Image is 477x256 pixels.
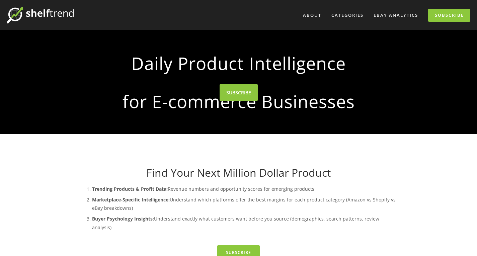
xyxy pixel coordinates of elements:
strong: Daily Product Intelligence [89,48,388,79]
p: Understand which platforms offer the best margins for each product category (Amazon vs Shopify vs... [92,195,399,212]
strong: for E-commerce Businesses [89,86,388,117]
a: Subscribe [428,9,470,22]
strong: Marketplace-Specific Intelligence: [92,196,170,203]
a: SUBSCRIBE [220,84,258,101]
a: About [299,10,326,21]
strong: Trending Products & Profit Data: [92,186,168,192]
img: ShelfTrend [7,7,74,23]
strong: Buyer Psychology Insights: [92,216,154,222]
a: eBay Analytics [369,10,422,21]
h1: Find Your Next Million Dollar Product [79,166,399,179]
div: Categories [327,10,368,21]
p: Revenue numbers and opportunity scores for emerging products [92,185,399,193]
p: Understand exactly what customers want before you source (demographics, search patterns, review a... [92,215,399,231]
